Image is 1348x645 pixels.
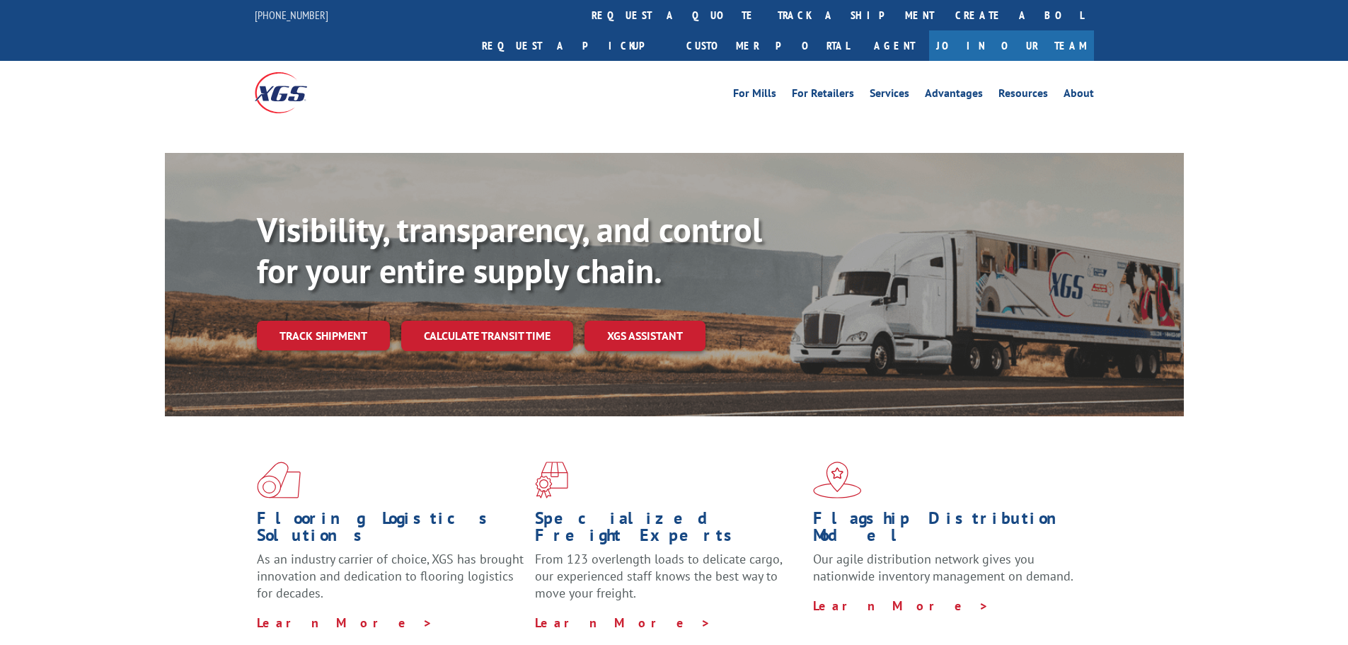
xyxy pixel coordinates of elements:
[929,30,1094,61] a: Join Our Team
[813,551,1073,584] span: Our agile distribution network gives you nationwide inventory management on demand.
[813,598,989,614] a: Learn More >
[870,88,909,103] a: Services
[257,551,524,601] span: As an industry carrier of choice, XGS has brought innovation and dedication to flooring logistics...
[257,510,524,551] h1: Flooring Logistics Solutions
[257,615,433,631] a: Learn More >
[1064,88,1094,103] a: About
[257,207,762,292] b: Visibility, transparency, and control for your entire supply chain.
[535,615,711,631] a: Learn More >
[792,88,854,103] a: For Retailers
[255,8,328,22] a: [PHONE_NUMBER]
[813,510,1081,551] h1: Flagship Distribution Model
[676,30,860,61] a: Customer Portal
[401,321,573,351] a: Calculate transit time
[535,551,802,614] p: From 123 overlength loads to delicate cargo, our experienced staff knows the best way to move you...
[925,88,983,103] a: Advantages
[535,462,568,498] img: xgs-icon-focused-on-flooring-red
[257,321,390,350] a: Track shipment
[733,88,776,103] a: For Mills
[257,462,301,498] img: xgs-icon-total-supply-chain-intelligence-red
[998,88,1048,103] a: Resources
[813,462,862,498] img: xgs-icon-flagship-distribution-model-red
[860,30,929,61] a: Agent
[535,510,802,551] h1: Specialized Freight Experts
[471,30,676,61] a: Request a pickup
[584,321,705,351] a: XGS ASSISTANT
